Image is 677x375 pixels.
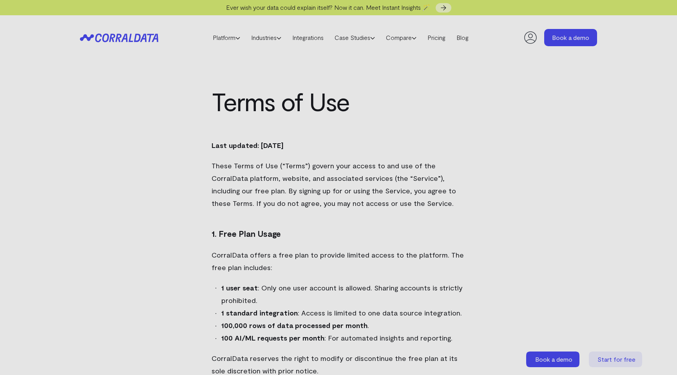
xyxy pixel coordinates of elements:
p: CorralData offers a free plan to provide limited access to the platform. The free plan includes: [212,249,465,274]
a: Book a demo [526,352,581,367]
span: Ever wish your data could explain itself? Now it can. Meet Instant Insights 🪄 [226,4,430,11]
span: Book a demo [535,355,572,363]
a: Book a demo [544,29,597,46]
a: Start for free [589,352,644,367]
strong: 100 AI/ML requests per month [221,334,324,342]
a: Pricing [422,32,451,43]
strong: 1. Free Plan Usage [212,229,281,238]
strong: Last updated: [DATE] [212,141,284,150]
a: Platform [207,32,246,43]
strong: 1 user seat [221,283,258,292]
a: Integrations [287,32,329,43]
a: Compare [380,32,422,43]
strong: 100,000 rows of data processed per month [221,321,367,330]
h1: Terms of Use [212,87,465,115]
li: . [215,319,465,332]
a: Industries [246,32,287,43]
span: Start for free [597,355,635,363]
p: These Terms of Use (“Terms”) govern your access to and use of the CorralData platform, website, a... [212,159,465,209]
li: : Only one user account is allowed. Sharing accounts is strictly prohibited. [215,281,465,306]
strong: 1 standard integration [221,308,298,317]
a: Blog [451,32,474,43]
a: Case Studies [329,32,380,43]
li: : Access is limited to one data source integration. [215,306,465,319]
li: : For automated insights and reporting. [215,332,465,344]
